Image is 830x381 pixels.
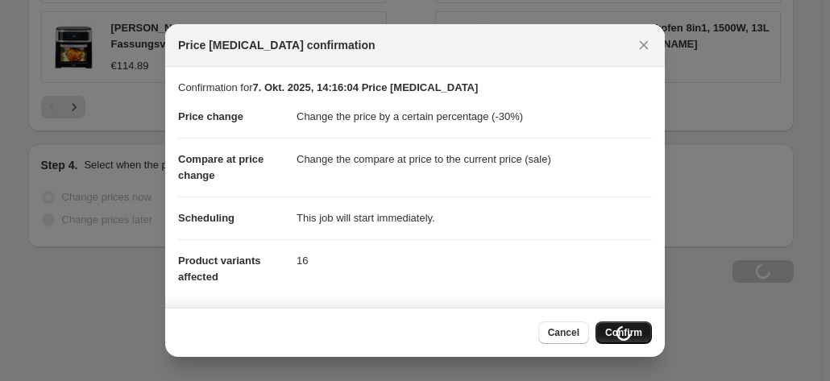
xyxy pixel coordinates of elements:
[178,80,652,96] p: Confirmation for
[252,81,478,93] b: 7. Okt. 2025, 14:16:04 Price [MEDICAL_DATA]
[178,255,261,283] span: Product variants affected
[538,321,589,344] button: Cancel
[297,197,652,239] dd: This job will start immediately.
[178,153,264,181] span: Compare at price change
[297,239,652,282] dd: 16
[178,110,243,122] span: Price change
[297,138,652,180] dd: Change the compare at price to the current price (sale)
[633,34,655,56] button: Close
[178,37,376,53] span: Price [MEDICAL_DATA] confirmation
[548,326,579,339] span: Cancel
[178,212,234,224] span: Scheduling
[297,96,652,138] dd: Change the price by a certain percentage (-30%)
